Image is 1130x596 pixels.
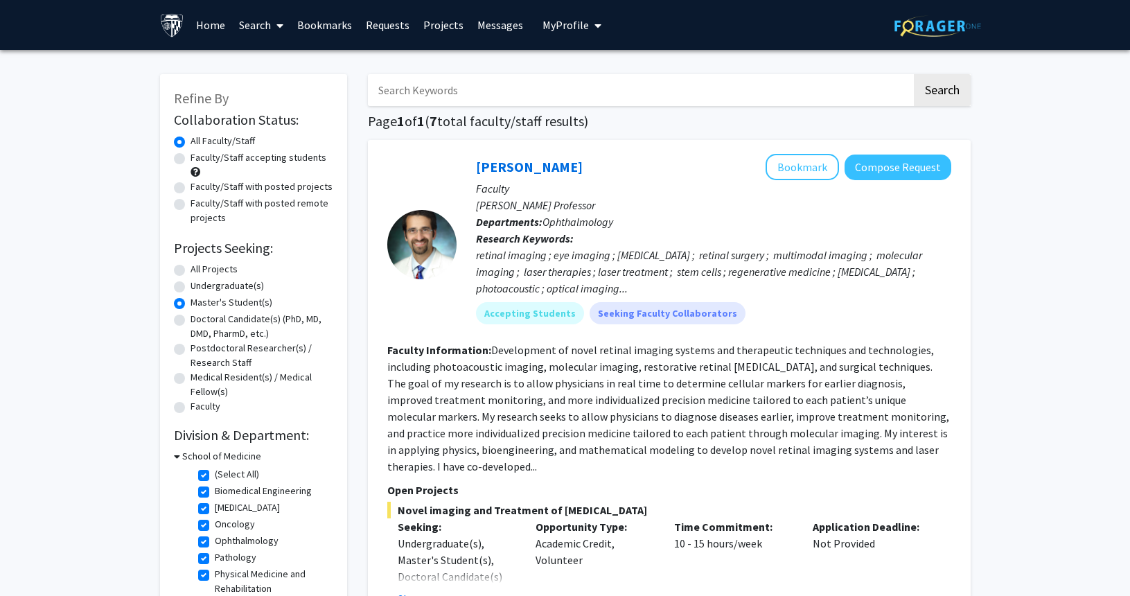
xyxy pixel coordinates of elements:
[232,1,290,49] a: Search
[368,74,912,106] input: Search Keywords
[417,112,425,130] span: 1
[174,112,333,128] h2: Collaboration Status:
[894,15,981,37] img: ForagerOne Logo
[590,302,745,324] mat-chip: Seeking Faculty Collaborators
[416,1,470,49] a: Projects
[766,154,839,180] button: Add Yannis Paulus to Bookmarks
[215,467,259,482] label: (Select All)
[191,262,238,277] label: All Projects
[215,484,312,498] label: Biomedical Engineering
[191,179,333,194] label: Faculty/Staff with posted projects
[10,534,59,586] iframe: Chat
[470,1,530,49] a: Messages
[674,518,792,535] p: Time Commitment:
[215,550,256,565] label: Pathology
[476,215,542,229] b: Departments:
[290,1,359,49] a: Bookmarks
[387,502,951,518] span: Novel imaging and Treatment of [MEDICAL_DATA]
[191,150,326,165] label: Faculty/Staff accepting students
[387,343,491,357] b: Faculty Information:
[215,567,330,596] label: Physical Medicine and Rehabilitation
[191,279,264,293] label: Undergraduate(s)
[914,74,971,106] button: Search
[387,482,951,498] p: Open Projects
[191,370,333,399] label: Medical Resident(s) / Medical Fellow(s)
[191,196,333,225] label: Faculty/Staff with posted remote projects
[359,1,416,49] a: Requests
[476,158,583,175] a: [PERSON_NAME]
[174,89,229,107] span: Refine By
[398,518,515,535] p: Seeking:
[542,215,613,229] span: Ophthalmology
[476,302,584,324] mat-chip: Accepting Students
[191,134,255,148] label: All Faculty/Staff
[542,18,589,32] span: My Profile
[160,13,184,37] img: Johns Hopkins University Logo
[368,113,971,130] h1: Page of ( total faculty/staff results)
[845,155,951,180] button: Compose Request to Yannis Paulus
[215,517,255,532] label: Oncology
[536,518,653,535] p: Opportunity Type:
[387,343,949,473] fg-read-more: Development of novel retinal imaging systems and therapeutic techniques and technologies, includi...
[174,427,333,444] h2: Division & Department:
[215,534,279,548] label: Ophthalmology
[191,399,220,414] label: Faculty
[476,197,951,213] p: [PERSON_NAME] Professor
[476,247,951,297] div: retinal imaging ; eye imaging ; [MEDICAL_DATA] ; retinal surgery ; multimodal imaging ; molecular...
[397,112,405,130] span: 1
[191,312,333,341] label: Doctoral Candidate(s) (PhD, MD, DMD, PharmD, etc.)
[174,240,333,256] h2: Projects Seeking:
[182,449,261,464] h3: School of Medicine
[191,295,272,310] label: Master's Student(s)
[476,231,574,245] b: Research Keywords:
[191,341,333,370] label: Postdoctoral Researcher(s) / Research Staff
[189,1,232,49] a: Home
[430,112,437,130] span: 7
[813,518,930,535] p: Application Deadline:
[215,500,280,515] label: [MEDICAL_DATA]
[476,180,951,197] p: Faculty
